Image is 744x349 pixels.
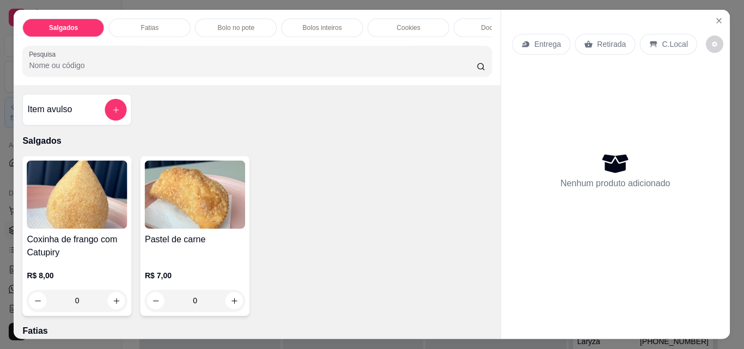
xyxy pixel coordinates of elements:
[105,99,127,121] button: add-separate-item
[29,60,477,71] input: Pesquisa
[49,24,78,33] p: Salgados
[218,24,255,33] p: Bolo no pote
[481,24,509,33] p: Docinhos
[397,24,420,33] p: Cookies
[534,39,561,50] p: Entrega
[706,36,724,53] button: decrease-product-quantity
[108,292,125,310] button: increase-product-quantity
[27,271,127,281] p: R$ 8,00
[141,24,159,33] p: Fatias
[145,233,245,246] h4: Pastel de carne
[560,177,670,190] p: Nenhum produto adicionado
[662,39,688,50] p: C.Local
[147,292,164,310] button: decrease-product-quantity
[23,325,492,338] p: Fatias
[27,233,127,259] h4: Coxinha de frango com Catupiry
[145,271,245,281] p: R$ 7,00
[29,292,47,310] button: decrease-product-quantity
[29,50,60,59] label: Pesquisa
[28,103,72,117] h4: Item avulso
[226,292,243,310] button: increase-product-quantity
[27,161,127,229] img: product-image
[597,39,626,50] p: Retirada
[710,13,728,30] button: Close
[303,24,342,33] p: Bolos inteiros
[145,161,245,229] img: product-image
[23,134,492,148] p: Salgados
